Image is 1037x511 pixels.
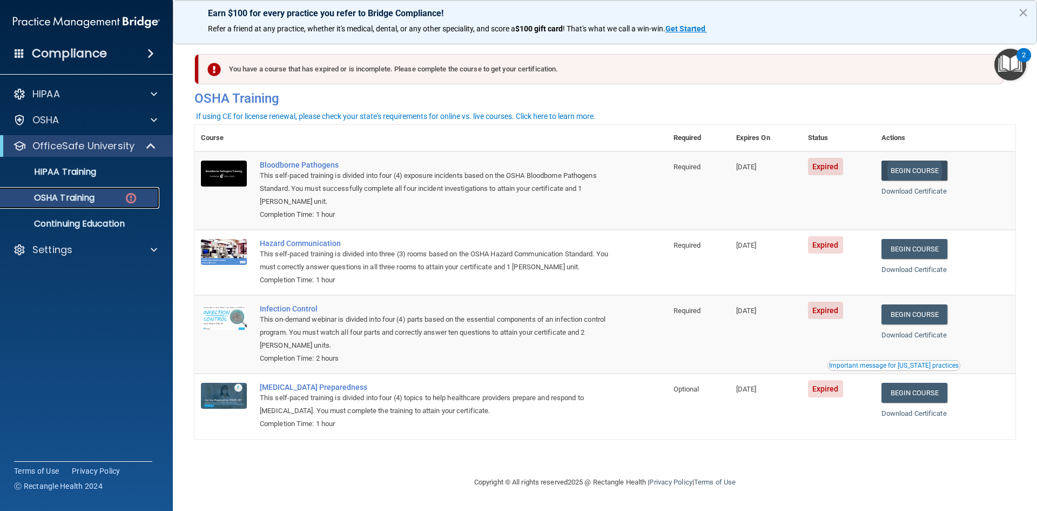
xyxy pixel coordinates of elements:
[808,380,843,397] span: Expired
[13,114,157,127] a: OSHA
[14,466,59,476] a: Terms of Use
[260,248,613,274] div: This self-paced training is divided into three (3) rooms based on the OSHA Hazard Communication S...
[260,352,613,365] div: Completion Time: 2 hours
[674,241,701,249] span: Required
[829,362,959,369] div: Important message for [US_STATE] practices
[194,111,597,122] button: If using CE for license renewal, please check your state's requirements for online vs. live cours...
[260,274,613,287] div: Completion Time: 1 hour
[808,236,843,254] span: Expired
[827,360,960,371] button: Read this if you are a dental practitioner in the state of CA
[260,239,613,248] a: Hazard Communication
[194,91,1015,106] h4: OSHA Training
[260,391,613,417] div: This self-paced training is divided into four (4) topics to help healthcare providers prepare and...
[515,24,563,33] strong: $100 gift card
[260,417,613,430] div: Completion Time: 1 hour
[881,266,947,274] a: Download Certificate
[260,304,613,313] a: Infection Control
[674,307,701,315] span: Required
[199,54,1004,84] div: You have a course that has expired or is incomplete. Please complete the course to get your certi...
[1022,55,1026,69] div: 2
[665,24,705,33] strong: Get Started
[32,140,134,152] p: OfficeSafe University
[736,163,757,171] span: [DATE]
[32,114,59,127] p: OSHA
[674,163,701,171] span: Required
[808,158,843,175] span: Expired
[674,385,699,393] span: Optional
[881,161,947,181] a: Begin Course
[730,125,802,151] th: Expires On
[72,466,120,476] a: Privacy Policy
[736,241,757,249] span: [DATE]
[208,24,515,33] span: Refer a friend at any practice, whether it's medical, dental, or any other speciality, and score a
[32,88,60,101] p: HIPAA
[736,307,757,315] span: [DATE]
[1018,4,1028,21] button: Close
[13,243,157,256] a: Settings
[13,11,160,33] img: PMB logo
[194,125,253,151] th: Course
[881,187,947,195] a: Download Certificate
[207,63,221,76] img: exclamation-circle-solid-danger.72ef9ffc.png
[196,112,596,120] div: If using CE for license renewal, please check your state's requirements for online vs. live cours...
[7,218,154,229] p: Continuing Education
[13,140,157,152] a: OfficeSafe University
[881,409,947,417] a: Download Certificate
[14,481,103,492] span: Ⓒ Rectangle Health 2024
[881,304,947,324] a: Begin Course
[32,46,107,61] h4: Compliance
[13,88,157,101] a: HIPAA
[694,478,736,486] a: Terms of Use
[7,193,95,203] p: OSHA Training
[881,239,947,259] a: Begin Course
[208,8,1002,18] p: Earn $100 for every practice you refer to Bridge Compliance!
[260,161,613,169] a: Bloodborne Pathogens
[124,191,138,205] img: danger-circle.6113f641.png
[260,169,613,208] div: This self-paced training is divided into four (4) exposure incidents based on the OSHA Bloodborne...
[260,208,613,221] div: Completion Time: 1 hour
[649,478,692,486] a: Privacy Policy
[563,24,665,33] span: ! That's what we call a win-win.
[408,465,802,500] div: Copyright © All rights reserved 2025 @ Rectangle Health | |
[260,313,613,352] div: This on-demand webinar is divided into four (4) parts based on the essential components of an inf...
[32,243,72,256] p: Settings
[994,49,1026,81] button: Open Resource Center, 2 new notifications
[808,302,843,319] span: Expired
[260,383,613,391] a: [MEDICAL_DATA] Preparedness
[665,24,707,33] a: Get Started
[667,125,730,151] th: Required
[881,331,947,339] a: Download Certificate
[7,167,96,177] p: HIPAA Training
[875,125,1015,151] th: Actions
[736,385,757,393] span: [DATE]
[881,383,947,403] a: Begin Course
[802,125,875,151] th: Status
